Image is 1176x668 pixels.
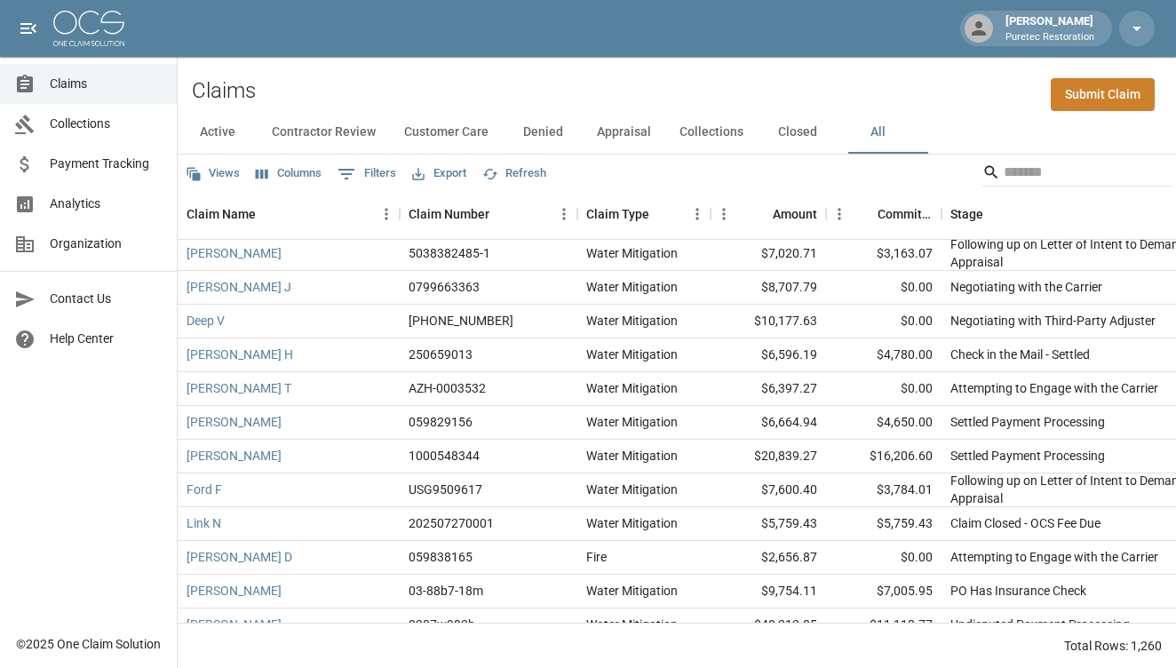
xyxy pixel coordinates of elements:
div: Claim Closed - OCS Fee Due [950,514,1101,532]
a: Deep V [187,312,225,330]
button: Views [181,160,244,187]
button: Menu [684,201,711,227]
div: $11,118.77 [826,608,942,642]
div: $3,163.07 [826,237,942,271]
div: $2,656.87 [711,541,826,575]
div: $40,212.85 [711,608,826,642]
div: $4,650.00 [826,406,942,440]
div: Attempting to Engage with the Carrier [950,548,1158,566]
button: Select columns [251,160,326,187]
div: Water Mitigation [586,312,678,330]
div: Claim Type [586,189,649,239]
div: Claim Number [409,189,489,239]
a: [PERSON_NAME] T [187,379,291,397]
a: Submit Claim [1051,78,1155,111]
button: Collections [665,111,758,154]
button: Contractor Review [258,111,390,154]
a: [PERSON_NAME] [187,582,282,600]
a: [PERSON_NAME] [187,447,282,465]
img: ocs-logo-white-transparent.png [53,11,124,46]
button: Denied [503,111,583,154]
div: 059829156 [409,413,473,431]
span: Contact Us [50,290,163,308]
div: $16,206.60 [826,440,942,473]
div: $10,177.63 [711,305,826,338]
button: Sort [489,202,514,227]
button: All [838,111,918,154]
span: Analytics [50,195,163,213]
div: USG9509617 [409,481,482,498]
button: open drawer [11,11,46,46]
div: Water Mitigation [586,379,678,397]
p: Puretec Restoration [1005,30,1094,45]
div: Water Mitigation [586,278,678,296]
div: 0799663363 [409,278,480,296]
div: $6,596.19 [711,338,826,372]
button: Closed [758,111,838,154]
div: Water Mitigation [586,481,678,498]
span: Collections [50,115,163,133]
div: Negotiating with the Carrier [950,278,1102,296]
div: © 2025 One Claim Solution [16,635,161,653]
div: $5,759.43 [711,507,826,541]
div: Settled Payment Processing [950,447,1105,465]
div: Water Mitigation [586,616,678,633]
div: Negotiating with Third-Party Adjuster [950,312,1156,330]
a: [PERSON_NAME] [187,413,282,431]
div: Amount [711,189,826,239]
button: Show filters [333,160,401,188]
div: Settled Payment Processing [950,413,1105,431]
div: Water Mitigation [586,413,678,431]
a: [PERSON_NAME] D [187,548,292,566]
a: [PERSON_NAME] J [187,278,291,296]
div: 01-009-178164 [409,312,513,330]
div: 250659013 [409,346,473,363]
div: $0.00 [826,305,942,338]
div: Claim Type [577,189,711,239]
div: $7,020.71 [711,237,826,271]
button: Sort [748,202,773,227]
span: Organization [50,235,163,253]
button: Sort [649,202,674,227]
div: Water Mitigation [586,447,678,465]
a: Link N [187,514,221,532]
div: 03-88b7-18m [409,582,483,600]
div: 202507270001 [409,514,494,532]
button: Active [178,111,258,154]
div: Water Mitigation [586,346,678,363]
div: Amount [773,189,817,239]
h2: Claims [192,78,256,104]
div: $4,780.00 [826,338,942,372]
div: Claim Name [187,189,256,239]
div: AZH-0003532 [409,379,486,397]
div: Water Mitigation [586,582,678,600]
div: $0.00 [826,541,942,575]
div: Attempting to Engage with the Carrier [950,379,1158,397]
a: Ford F [187,481,222,498]
button: Appraisal [583,111,665,154]
div: 5038382485-1 [409,244,490,262]
div: [PERSON_NAME] [998,12,1101,44]
div: Total Rows: 1,260 [1064,637,1162,655]
div: $20,839.27 [711,440,826,473]
div: PO Has Insurance Check [950,582,1086,600]
span: Claims [50,75,163,93]
button: Export [408,160,471,187]
button: Menu [373,201,400,227]
div: $6,664.94 [711,406,826,440]
div: $5,759.43 [826,507,942,541]
div: $3,784.01 [826,473,942,507]
div: $0.00 [826,372,942,406]
div: Committed Amount [878,189,933,239]
div: $9,754.11 [711,575,826,608]
div: Undisputed Payment Processing [950,616,1130,633]
a: [PERSON_NAME] [187,244,282,262]
div: Search [982,158,1172,190]
div: Stage [950,189,983,239]
button: Menu [711,201,737,227]
div: $7,600.40 [711,473,826,507]
div: 0387w983h [409,616,475,633]
button: Sort [256,202,281,227]
div: dynamic tabs [178,111,1176,154]
div: Committed Amount [826,189,942,239]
